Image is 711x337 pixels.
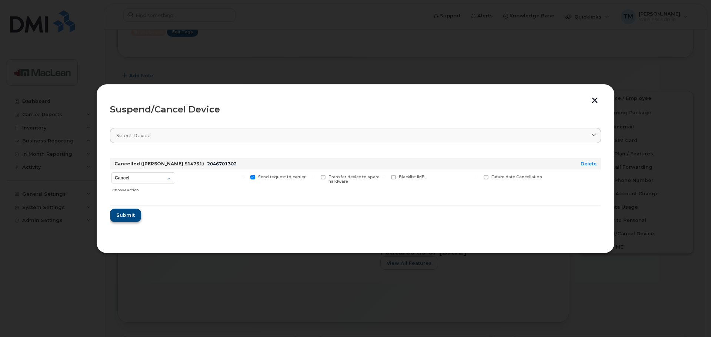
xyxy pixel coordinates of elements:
button: Submit [110,209,141,222]
input: Transfer device to spare hardware [312,175,316,179]
div: Suspend/Cancel Device [110,105,601,114]
span: 2046701302 [207,161,237,166]
a: Select device [110,128,601,143]
span: Transfer device to spare hardware [328,175,380,184]
span: Send request to carrier [258,175,306,179]
input: Blacklist IMEI [382,175,386,179]
input: Future date Cancellation [475,175,478,179]
span: Submit [116,212,135,219]
a: Delete [581,161,597,166]
span: Blacklist IMEI [399,175,425,179]
input: Send request to carrier [241,175,245,179]
span: Future date Cancellation [491,175,542,179]
span: Select device [116,132,151,139]
div: Choose action [112,184,175,193]
strong: Cancelled ([PERSON_NAME] S14751) [114,161,204,166]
